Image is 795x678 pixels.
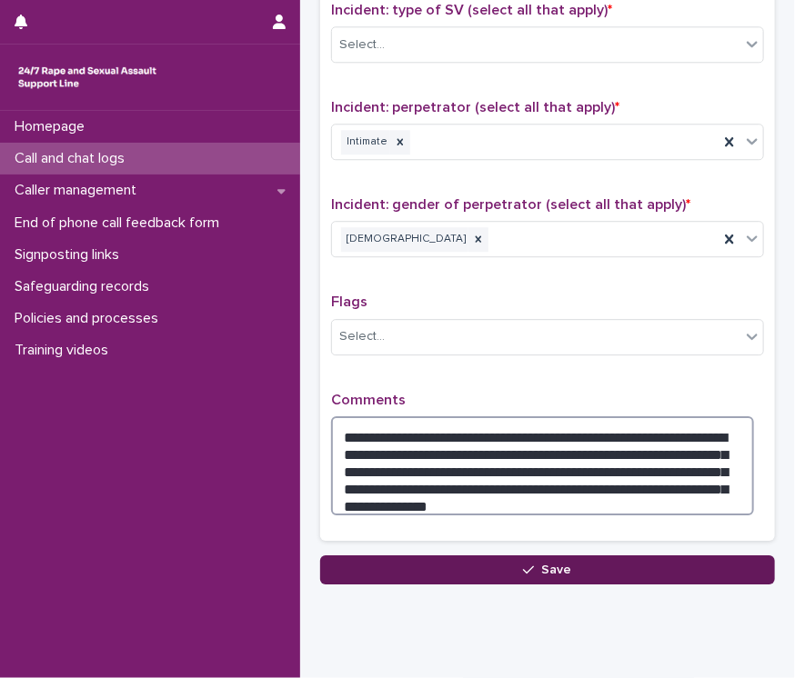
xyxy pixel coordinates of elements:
[331,197,690,212] span: Incident: gender of perpetrator (select all that apply)
[331,100,619,115] span: Incident: perpetrator (select all that apply)
[7,246,134,264] p: Signposting links
[331,393,406,407] span: Comments
[7,118,99,135] p: Homepage
[341,130,390,155] div: Intimate
[339,35,385,55] div: Select...
[7,310,173,327] p: Policies and processes
[7,150,139,167] p: Call and chat logs
[341,227,468,252] div: [DEMOGRAPHIC_DATA]
[320,555,775,584] button: Save
[331,294,367,309] span: Flags
[339,327,385,346] div: Select...
[331,3,612,17] span: Incident: type of SV (select all that apply)
[542,563,572,576] span: Save
[7,182,151,199] p: Caller management
[15,59,160,95] img: rhQMoQhaT3yELyF149Cw
[7,214,234,232] p: End of phone call feedback form
[7,342,123,359] p: Training videos
[7,278,164,295] p: Safeguarding records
